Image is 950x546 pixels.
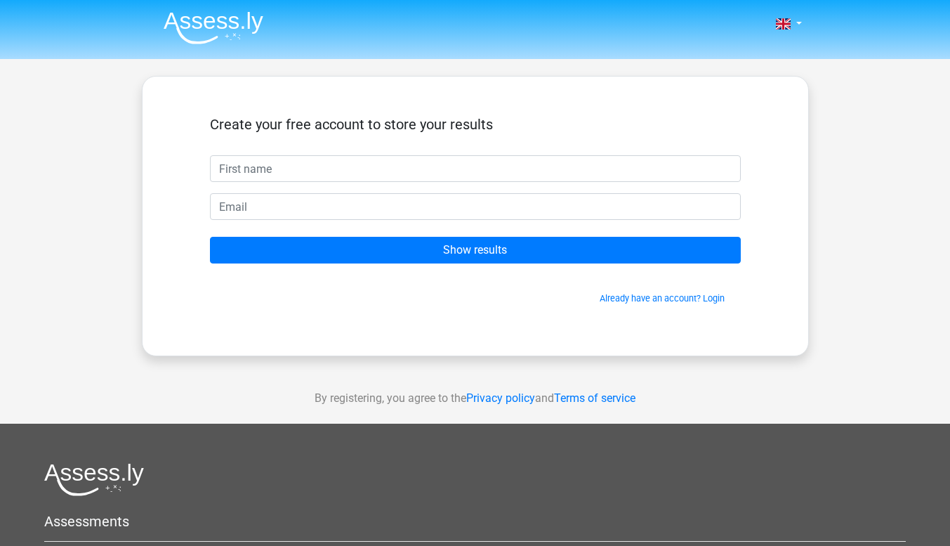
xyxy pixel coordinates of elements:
[44,513,906,530] h5: Assessments
[466,391,535,405] a: Privacy policy
[44,463,144,496] img: Assessly logo
[210,116,741,133] h5: Create your free account to store your results
[210,193,741,220] input: Email
[164,11,263,44] img: Assessly
[210,155,741,182] input: First name
[554,391,635,405] a: Terms of service
[210,237,741,264] input: Show results
[600,293,725,304] a: Already have an account? Login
